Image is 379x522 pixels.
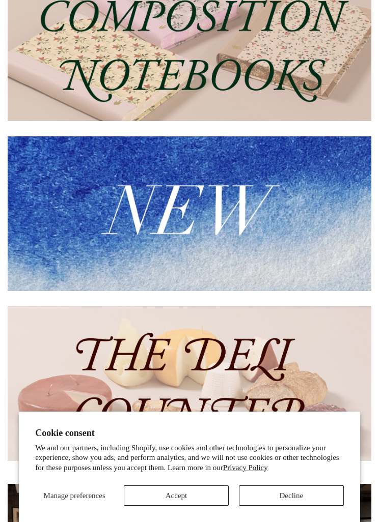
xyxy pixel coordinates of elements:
span: Manage preferences [44,491,105,500]
img: The Deli Counter [8,306,371,461]
button: Accept [124,485,229,506]
p: We and our partners, including Shopify, use cookies and other technologies to personalize your ex... [35,443,344,473]
img: New.jpg__PID:f73bdf93-380a-4a35-bcfe-7823039498e1 [8,136,371,291]
button: Manage preferences [35,485,114,506]
a: Privacy Policy [223,463,268,472]
button: Decline [239,485,344,506]
h2: Cookie consent [35,428,344,439]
